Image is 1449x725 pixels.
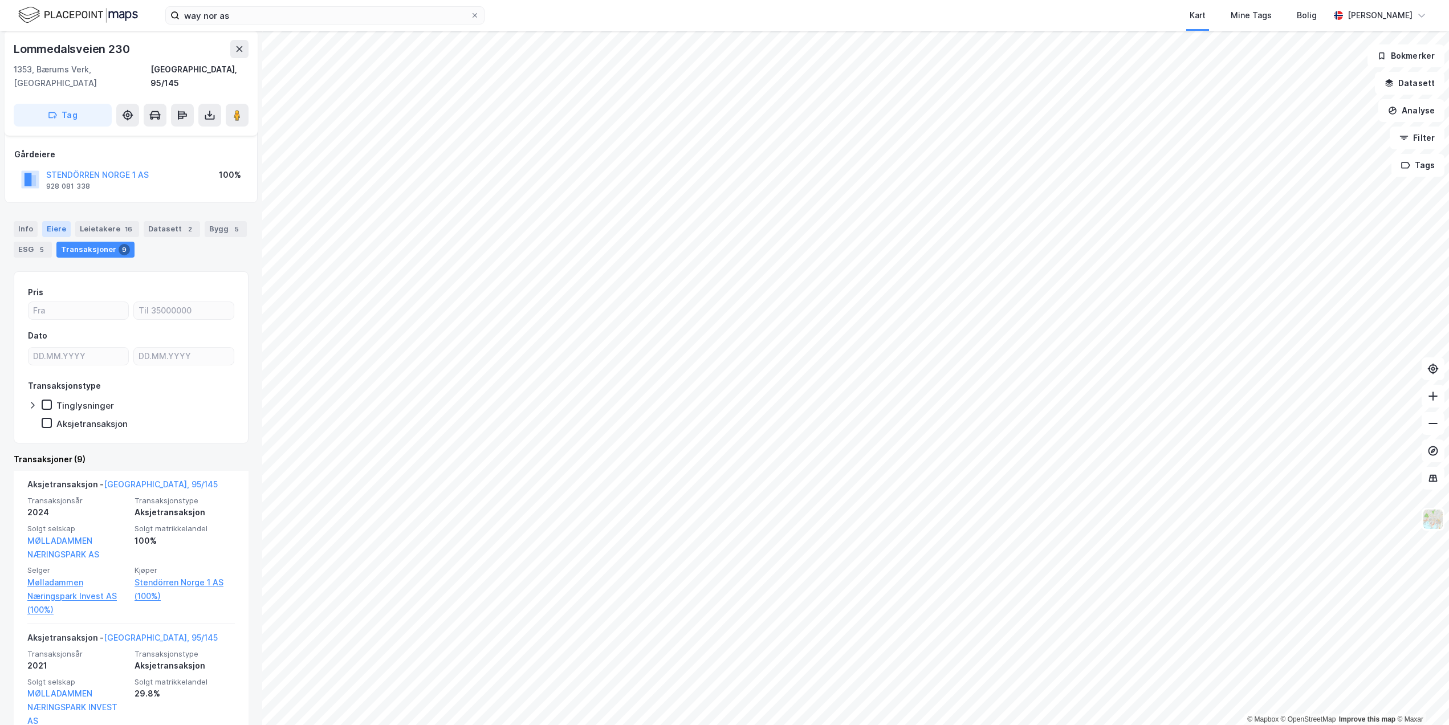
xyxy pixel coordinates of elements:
div: Transaksjoner [56,242,135,258]
div: Transaksjonstype [28,379,101,393]
span: Solgt selskap [27,677,128,687]
div: 100% [135,534,235,548]
div: Pris [28,286,43,299]
a: Stendörren Norge 1 AS (100%) [135,576,235,603]
button: Analyse [1378,99,1444,122]
input: DD.MM.YYYY [29,348,128,365]
button: Filter [1390,127,1444,149]
div: Tinglysninger [56,400,114,411]
span: Transaksjonsår [27,496,128,506]
div: 100% [219,168,241,182]
input: Søk på adresse, matrikkel, gårdeiere, leietakere eller personer [180,7,470,24]
span: Transaksjonstype [135,496,235,506]
a: OpenStreetMap [1281,715,1336,723]
div: Datasett [144,221,200,237]
a: Mølladammen Næringspark Invest AS (100%) [27,576,128,617]
div: Kontrollprogram for chat [1392,670,1449,725]
div: 9 [119,244,130,255]
span: Solgt matrikkelandel [135,677,235,687]
button: Tags [1391,154,1444,177]
div: ESG [14,242,52,258]
button: Datasett [1375,72,1444,95]
div: Transaksjoner (9) [14,453,249,466]
div: Gårdeiere [14,148,248,161]
span: Solgt matrikkelandel [135,524,235,533]
div: 29.8% [135,687,235,700]
div: 1353, Bærums Verk, [GEOGRAPHIC_DATA] [14,63,150,90]
a: Mapbox [1247,715,1279,723]
div: Eiere [42,221,71,237]
input: Til 35000000 [134,302,234,319]
button: Tag [14,104,112,127]
div: Kart [1190,9,1206,22]
div: Dato [28,329,47,343]
div: Leietakere [75,221,139,237]
div: Aksjetransaksjon - [27,478,218,496]
a: Improve this map [1339,715,1395,723]
div: Lommedalsveien 230 [14,40,132,58]
div: Aksjetransaksjon [135,506,235,519]
img: Z [1422,508,1444,530]
span: Solgt selskap [27,524,128,533]
div: 16 [123,223,135,235]
span: Transaksjonsår [27,649,128,659]
span: Selger [27,565,128,575]
a: [GEOGRAPHIC_DATA], 95/145 [104,633,218,642]
div: Aksjetransaksjon - [27,631,218,649]
div: Info [14,221,38,237]
div: Bygg [205,221,247,237]
div: 2024 [27,506,128,519]
img: logo.f888ab2527a4732fd821a326f86c7f29.svg [18,5,138,25]
div: Aksjetransaksjon [56,418,128,429]
a: MØLLADAMMEN NÆRINGSPARK AS [27,536,99,559]
div: 2021 [27,659,128,673]
div: [PERSON_NAME] [1348,9,1413,22]
div: 5 [36,244,47,255]
div: Bolig [1297,9,1317,22]
input: Fra [29,302,128,319]
div: Mine Tags [1231,9,1272,22]
iframe: Chat Widget [1392,670,1449,725]
span: Transaksjonstype [135,649,235,659]
div: 5 [231,223,242,235]
div: Aksjetransaksjon [135,659,235,673]
a: [GEOGRAPHIC_DATA], 95/145 [104,479,218,489]
button: Bokmerker [1367,44,1444,67]
div: [GEOGRAPHIC_DATA], 95/145 [150,63,249,90]
div: 2 [184,223,196,235]
span: Kjøper [135,565,235,575]
input: DD.MM.YYYY [134,348,234,365]
div: 928 081 338 [46,182,90,191]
